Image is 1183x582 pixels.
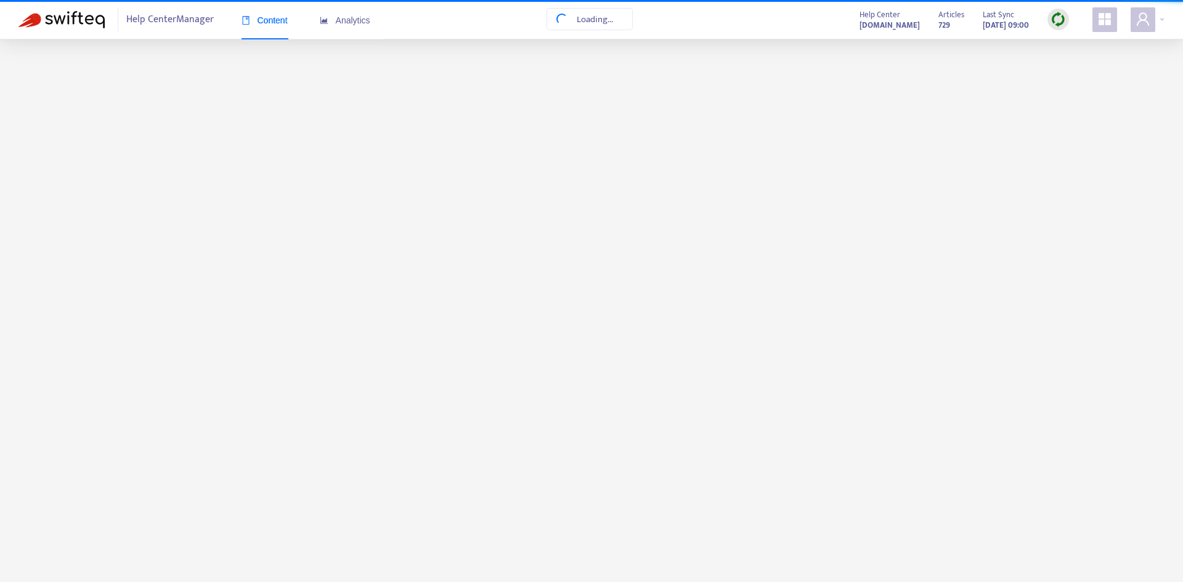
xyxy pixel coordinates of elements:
span: Content [242,15,288,25]
span: Help Center [860,8,900,22]
strong: 729 [938,18,950,32]
span: area-chart [320,16,328,25]
span: book [242,16,250,25]
span: Articles [938,8,964,22]
img: sync.dc5367851b00ba804db3.png [1051,12,1066,27]
span: user [1136,12,1150,26]
span: appstore [1097,12,1112,26]
strong: [DATE] 09:00 [983,18,1029,32]
span: Analytics [320,15,370,25]
a: [DOMAIN_NAME] [860,18,920,32]
span: Last Sync [983,8,1014,22]
img: Swifteq [18,11,105,28]
span: Help Center Manager [126,8,214,31]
